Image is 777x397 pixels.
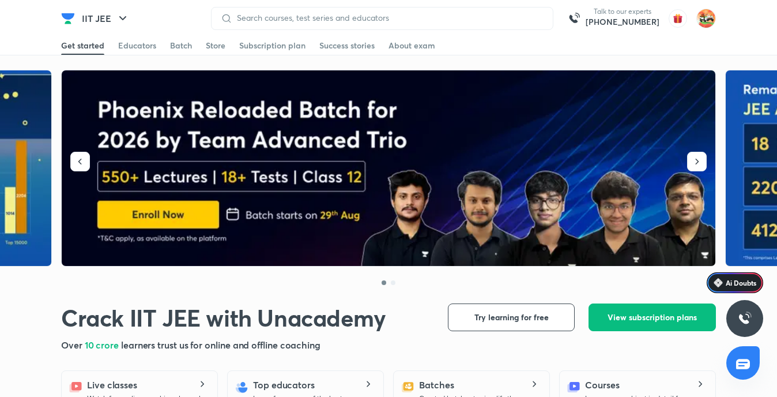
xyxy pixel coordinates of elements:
[61,40,104,51] div: Get started
[388,36,435,55] a: About exam
[118,40,156,51] div: Educators
[563,7,586,30] img: call-us
[75,7,137,30] button: IIT JEE
[253,378,315,392] h5: Top educators
[239,40,305,51] div: Subscription plan
[585,378,619,392] h5: Courses
[696,9,716,28] img: Aniket Kumar Barnwal
[319,36,375,55] a: Success stories
[319,40,375,51] div: Success stories
[388,40,435,51] div: About exam
[118,36,156,55] a: Educators
[61,304,386,332] h1: Crack IIT JEE with Unacademy
[85,339,121,351] span: 10 crore
[61,339,85,351] span: Over
[419,378,454,392] h5: Batches
[170,40,192,51] div: Batch
[121,339,320,351] span: learners trust us for online and offline coaching
[448,304,575,331] button: Try learning for free
[232,13,544,23] input: Search courses, test series and educators
[714,278,723,287] img: Icon
[87,378,137,392] h5: Live classes
[239,36,305,55] a: Subscription plan
[669,9,687,28] img: avatar
[707,272,763,293] a: Ai Doubts
[589,304,716,331] button: View subscription plans
[726,278,756,287] span: Ai Doubts
[474,312,549,323] span: Try learning for free
[206,36,225,55] a: Store
[61,12,75,25] img: Company Logo
[608,312,697,323] span: View subscription plans
[61,36,104,55] a: Get started
[170,36,192,55] a: Batch
[586,7,659,16] p: Talk to our experts
[586,16,659,28] a: [PHONE_NUMBER]
[206,40,225,51] div: Store
[738,312,752,325] img: ttu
